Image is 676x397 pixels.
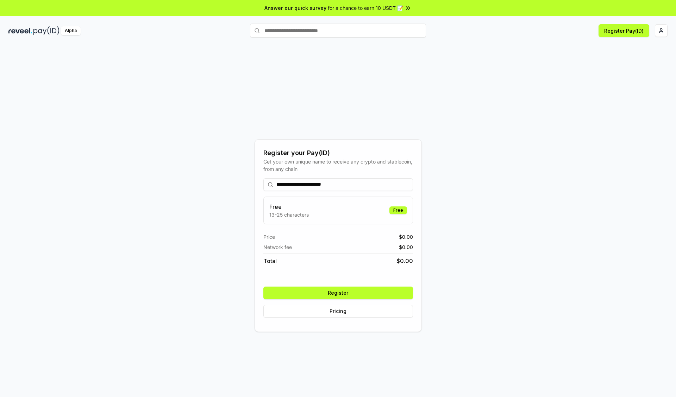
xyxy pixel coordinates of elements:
[269,211,309,218] p: 13-25 characters
[8,26,32,35] img: reveel_dark
[61,26,81,35] div: Alpha
[399,243,413,251] span: $ 0.00
[269,203,309,211] h3: Free
[389,206,407,214] div: Free
[263,148,413,158] div: Register your Pay(ID)
[33,26,60,35] img: pay_id
[328,4,403,12] span: for a chance to earn 10 USDT 📝
[263,305,413,318] button: Pricing
[263,158,413,173] div: Get your own unique name to receive any crypto and stablecoin, from any chain
[399,233,413,241] span: $ 0.00
[396,257,413,265] span: $ 0.00
[599,24,649,37] button: Register Pay(ID)
[263,233,275,241] span: Price
[263,257,277,265] span: Total
[263,287,413,299] button: Register
[263,243,292,251] span: Network fee
[264,4,326,12] span: Answer our quick survey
